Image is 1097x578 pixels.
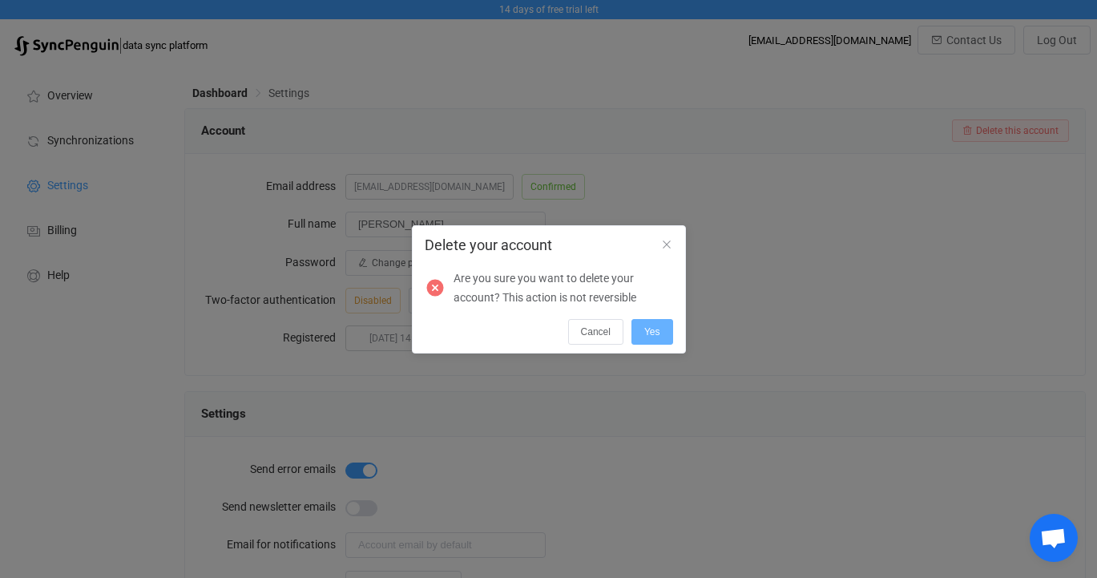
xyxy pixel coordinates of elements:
button: Close [660,238,673,253]
span: Delete your account [425,236,552,253]
button: Yes [631,319,673,345]
a: Open chat [1030,514,1078,562]
span: Cancel [581,326,611,338]
span: Yes [644,326,660,338]
button: Cancel [568,319,623,345]
p: Are you sure you want to delete your account? This action is not reversible [454,269,663,307]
